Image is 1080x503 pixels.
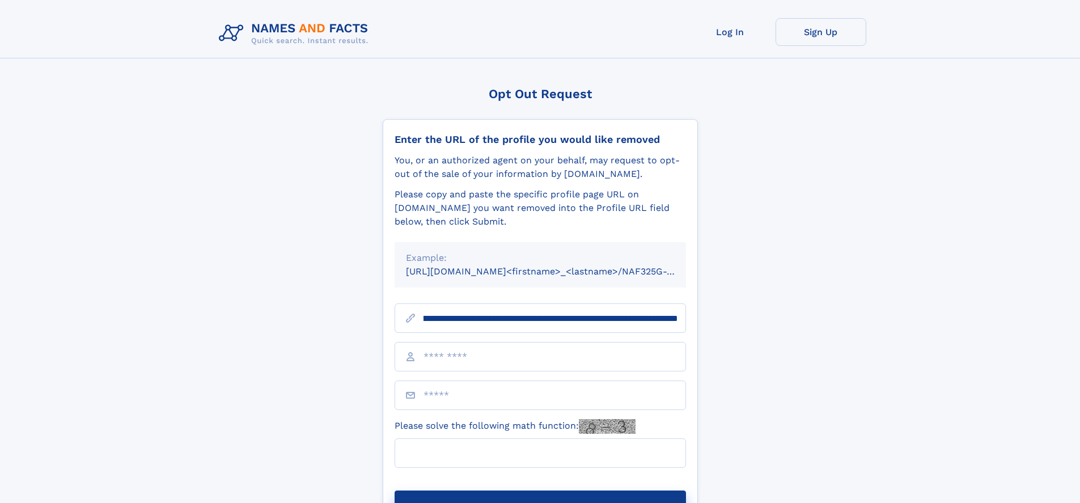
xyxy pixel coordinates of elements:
[383,87,698,101] div: Opt Out Request
[406,266,708,277] small: [URL][DOMAIN_NAME]<firstname>_<lastname>/NAF325G-xxxxxxxx
[395,188,686,229] div: Please copy and paste the specific profile page URL on [DOMAIN_NAME] you want removed into the Pr...
[395,154,686,181] div: You, or an authorized agent on your behalf, may request to opt-out of the sale of your informatio...
[776,18,866,46] a: Sign Up
[395,419,636,434] label: Please solve the following math function:
[406,251,675,265] div: Example:
[214,18,378,49] img: Logo Names and Facts
[395,133,686,146] div: Enter the URL of the profile you would like removed
[685,18,776,46] a: Log In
